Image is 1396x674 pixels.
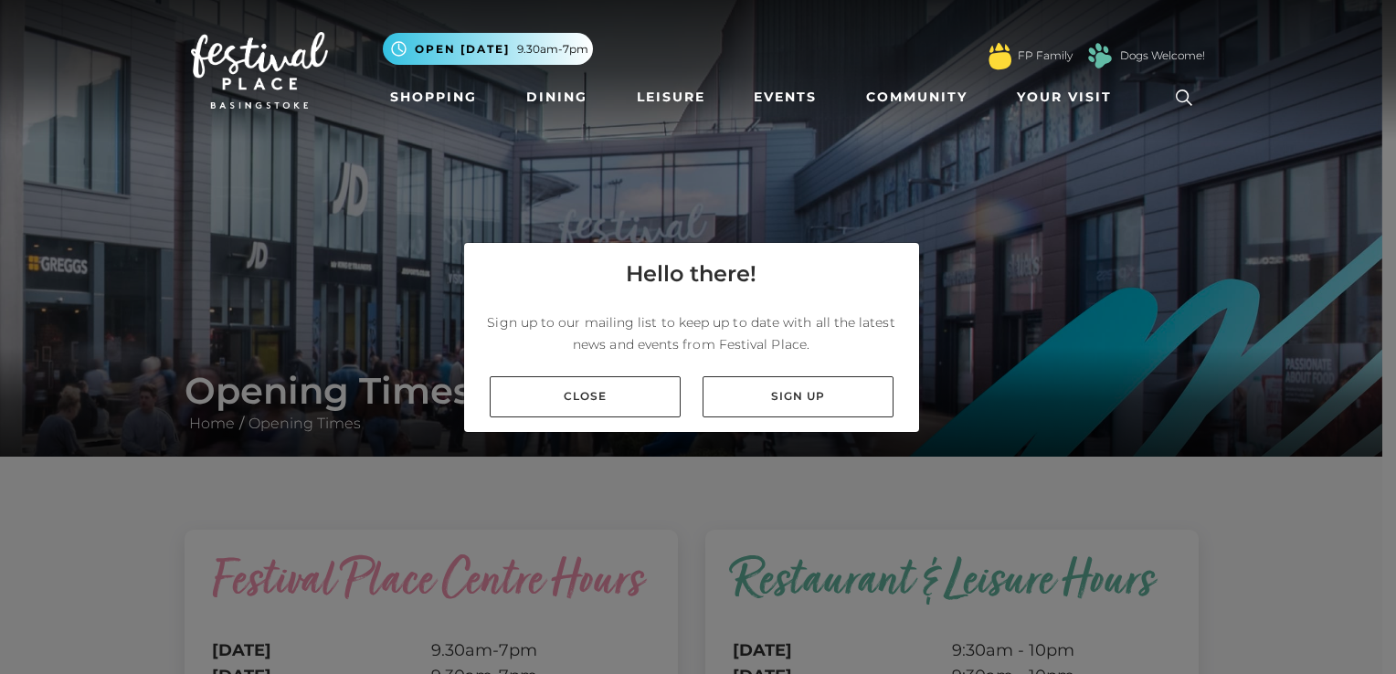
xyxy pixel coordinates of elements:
a: Events [746,80,824,114]
button: Open [DATE] 9.30am-7pm [383,33,593,65]
a: FP Family [1018,47,1073,64]
a: Shopping [383,80,484,114]
a: Dining [519,80,595,114]
a: Leisure [629,80,713,114]
p: Sign up to our mailing list to keep up to date with all the latest news and events from Festival ... [479,311,904,355]
a: Community [859,80,975,114]
span: 9.30am-7pm [517,41,588,58]
a: Your Visit [1010,80,1128,114]
a: Sign up [703,376,894,417]
a: Dogs Welcome! [1120,47,1205,64]
span: Open [DATE] [415,41,510,58]
span: Your Visit [1017,88,1112,107]
a: Close [490,376,681,417]
h4: Hello there! [626,258,756,290]
img: Festival Place Logo [191,32,328,109]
